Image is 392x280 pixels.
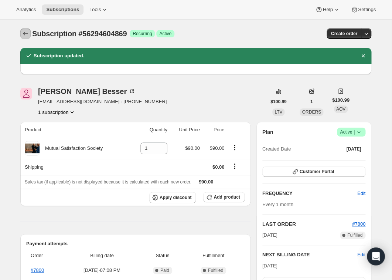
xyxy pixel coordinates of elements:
[275,109,282,115] span: LTV
[160,195,192,200] span: Apply discount
[262,232,277,239] span: [DATE]
[302,109,321,115] span: ORDERS
[20,88,32,99] span: Jeanne Besser
[336,107,345,112] span: AOV
[262,251,357,259] h2: NEXT BILLING DATE
[262,263,277,269] span: [DATE]
[85,4,113,15] button: Tools
[66,267,139,274] span: [DATE] · 07:08 PM
[185,145,200,151] span: $90.00
[340,128,362,136] span: Active
[20,122,129,138] th: Product
[262,220,352,228] h2: LAST ORDER
[159,31,171,37] span: Active
[323,7,333,13] span: Help
[332,97,350,104] span: $100.99
[311,4,344,15] button: Help
[306,97,317,107] button: 1
[352,220,365,228] button: #7800
[16,7,36,13] span: Analytics
[202,122,227,138] th: Price
[25,179,191,185] span: Sales tax (if applicable) is not displayed because it is calculated with each new order.
[34,52,84,60] h2: Subscription updated.
[262,145,291,153] span: Created Date
[270,99,286,105] span: $100.99
[208,267,223,273] span: Fulfilled
[210,145,225,151] span: $90.00
[262,202,293,207] span: Every 1 month
[367,247,385,265] div: Open Intercom Messenger
[331,31,357,37] span: Create order
[357,251,365,259] button: Edit
[357,190,365,197] span: Edit
[346,146,361,152] span: [DATE]
[353,188,370,199] button: Edit
[262,128,273,136] h2: Plan
[38,98,167,105] span: [EMAIL_ADDRESS][DOMAIN_NAME] · [PHONE_NUMBER]
[354,129,355,135] span: |
[347,232,362,238] span: Fulfilled
[352,221,365,227] a: #7800
[12,4,40,15] button: Analytics
[229,144,241,152] button: Product actions
[26,240,245,247] h2: Payment attempts
[346,4,380,15] button: Settings
[358,51,368,61] button: Dismiss notification
[170,122,202,138] th: Unit Price
[212,164,225,170] span: $0.00
[214,194,240,200] span: Add product
[358,7,376,13] span: Settings
[229,162,241,170] button: Shipping actions
[160,267,169,273] span: Paid
[38,108,76,116] button: Product actions
[32,30,127,38] span: Subscription #56294604869
[199,179,214,185] span: $90.00
[20,28,31,39] button: Subscriptions
[89,7,101,13] span: Tools
[20,159,129,175] th: Shipping
[310,99,313,105] span: 1
[143,252,182,259] span: Status
[300,169,334,175] span: Customer Portal
[203,192,244,202] button: Add product
[31,267,44,273] a: #7800
[133,31,152,37] span: Recurring
[266,97,291,107] button: $100.99
[262,166,365,177] button: Customer Portal
[40,145,103,152] div: Mutual Satisfaction Society
[342,144,365,154] button: [DATE]
[327,28,362,39] button: Create order
[129,122,170,138] th: Quantity
[46,7,79,13] span: Subscriptions
[66,252,139,259] span: Billing date
[262,190,357,197] h2: FREQUENCY
[149,192,196,203] button: Apply discount
[187,252,240,259] span: Fulfillment
[26,247,64,264] th: Order
[38,88,136,95] div: [PERSON_NAME] Besser
[42,4,83,15] button: Subscriptions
